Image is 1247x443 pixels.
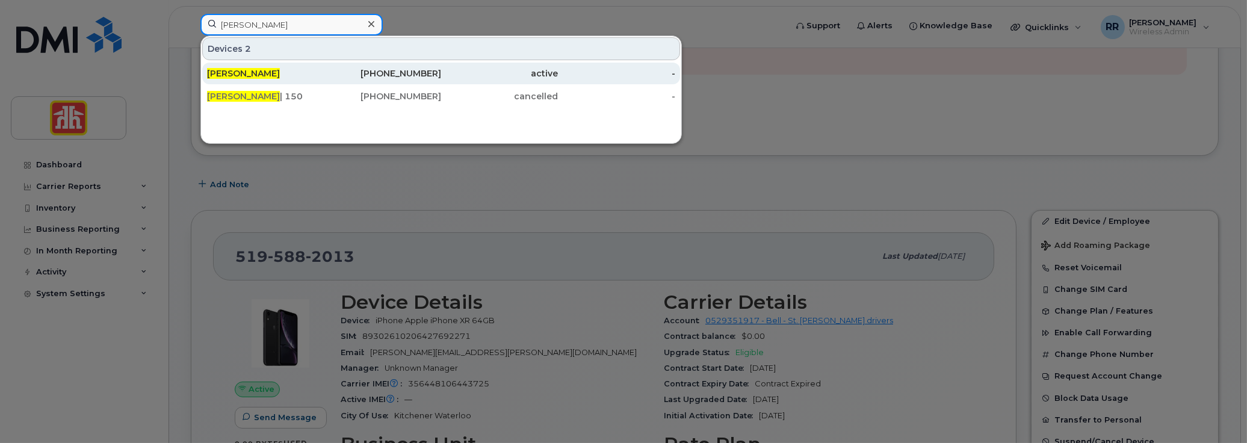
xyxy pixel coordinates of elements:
div: - [559,67,676,79]
div: active [441,67,559,79]
input: Find something... [200,14,383,36]
div: | 150 [207,90,324,102]
div: Devices [202,37,680,60]
span: 2 [245,43,251,55]
a: [PERSON_NAME][PHONE_NUMBER]active- [202,63,680,84]
a: [PERSON_NAME]| 150[PHONE_NUMBER]cancelled- [202,85,680,107]
span: [PERSON_NAME] [207,91,280,102]
div: - [559,90,676,102]
span: [PERSON_NAME] [207,68,280,79]
div: [PHONE_NUMBER] [324,90,442,102]
div: [PHONE_NUMBER] [324,67,442,79]
div: cancelled [441,90,559,102]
